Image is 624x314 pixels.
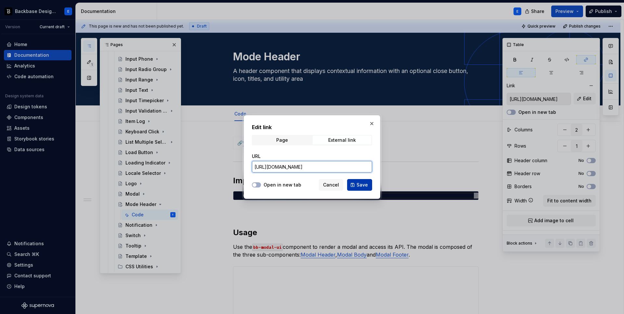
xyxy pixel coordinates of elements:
button: Save [347,179,372,191]
button: Cancel [319,179,343,191]
h2: Edit link [252,123,372,131]
label: URL [252,153,261,160]
span: Save [357,182,368,188]
div: External link [328,138,356,143]
span: Cancel [323,182,339,188]
label: Open in new tab [264,182,301,188]
div: Page [276,138,288,143]
input: https:// [252,161,372,173]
